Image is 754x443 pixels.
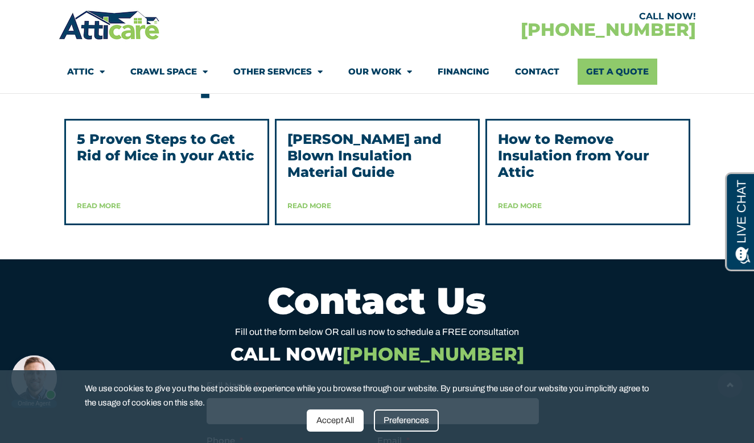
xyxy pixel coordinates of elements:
a: Get A Quote [578,59,657,85]
div: CALL NOW! [377,12,696,21]
a: How to Remove Insulation from Your Attic [498,131,649,180]
a: Read more about Batts and Blown Insulation Material Guide [287,201,331,210]
nav: Menu [67,59,687,85]
a: Crawl Space [130,59,208,85]
a: Contact [515,59,559,85]
span: Opens a chat window [28,9,92,23]
a: Read more about 5 Proven Steps to Get Rid of Mice in your Attic [77,201,121,210]
a: Financing [438,59,489,85]
div: Preferences [374,409,439,432]
a: Other Services [233,59,323,85]
a: CALL NOW![PHONE_NUMBER] [230,343,524,365]
span: Fill out the form below OR call us now to schedule a FREE consultation [235,327,519,337]
a: Our Work [348,59,412,85]
a: 5 Proven Steps to Get Rid of Mice in your Attic [77,131,254,164]
h2: Explore Our Resources [64,59,690,96]
span: [PHONE_NUMBER] [343,343,524,365]
a: [PERSON_NAME] and Blown Insulation Material Guide [287,131,442,180]
iframe: Chat Invitation [6,352,63,409]
span: We use cookies to give you the best possible experience while you browse through our website. By ... [85,382,661,409]
h2: Contact Us [64,282,690,319]
a: Attic [67,59,105,85]
div: Accept All [307,409,364,432]
a: Read more about How to Remove Insulation from Your Attic [498,201,542,210]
